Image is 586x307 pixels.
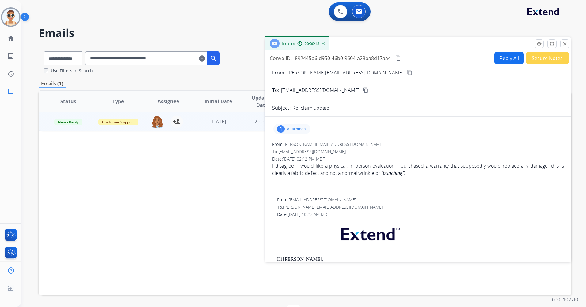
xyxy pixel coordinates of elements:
[272,162,564,177] div: I disagree- I would like a physical, in person evaluation. I purchased a warranty that supposedly...
[287,127,307,131] p: attachment
[305,41,319,46] span: 00:00:18
[54,119,82,125] span: New - Reply
[7,52,14,60] mat-icon: list_alt
[277,256,564,262] p: Hi [PERSON_NAME],
[272,141,564,147] div: From:
[272,69,286,76] p: From:
[395,55,401,61] mat-icon: content_copy
[51,68,93,74] label: Use Filters In Search
[7,35,14,42] mat-icon: home
[562,41,568,47] mat-icon: close
[277,125,285,133] div: 1
[254,118,282,125] span: 2 hours ago
[333,221,406,245] img: extend.png
[288,211,330,217] span: [DATE] 10:27 AM MDT
[272,149,564,155] div: To:
[552,296,580,303] p: 0.20.1027RC
[173,118,181,125] mat-icon: person_add
[283,204,383,210] span: [PERSON_NAME][EMAIL_ADDRESS][DOMAIN_NAME]
[283,156,325,162] span: [DATE] 02:12 PM MDT
[7,70,14,78] mat-icon: history
[292,104,329,112] p: Re: claim update
[494,52,524,64] button: Reply All
[549,41,555,47] mat-icon: fullscreen
[272,156,564,162] div: Date:
[278,149,346,154] span: [EMAIL_ADDRESS][DOMAIN_NAME]
[363,87,368,93] mat-icon: content_copy
[248,94,276,109] span: Updated Date
[39,27,571,39] h2: Emails
[526,52,569,64] button: Secure Notes
[210,55,217,62] mat-icon: search
[60,98,76,105] span: Status
[295,55,391,62] span: 892445b6-d950-46b0-9604-a28ba8d17aa4
[536,41,542,47] mat-icon: remove_red_eye
[151,116,163,128] img: agent-avatar
[2,9,19,26] img: avatar
[272,86,279,94] p: To:
[7,88,14,95] mat-icon: inbox
[112,98,124,105] span: Type
[158,98,179,105] span: Assignee
[270,55,292,62] p: Convo ID:
[211,118,226,125] span: [DATE]
[287,69,404,76] p: [PERSON_NAME][EMAIL_ADDRESS][DOMAIN_NAME]
[383,170,405,176] strong: bunching”.
[39,80,66,88] p: Emails (1)
[98,119,138,125] span: Customer Support
[204,98,232,105] span: Initial Date
[407,70,413,75] mat-icon: content_copy
[277,197,564,203] div: From:
[284,141,383,147] span: [PERSON_NAME][EMAIL_ADDRESS][DOMAIN_NAME]
[277,211,564,218] div: Date:
[282,40,295,47] span: Inbox
[272,104,291,112] p: Subject:
[289,197,356,203] span: [EMAIL_ADDRESS][DOMAIN_NAME]
[281,86,360,94] span: [EMAIL_ADDRESS][DOMAIN_NAME]
[199,55,205,62] mat-icon: clear
[277,204,564,210] div: To:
